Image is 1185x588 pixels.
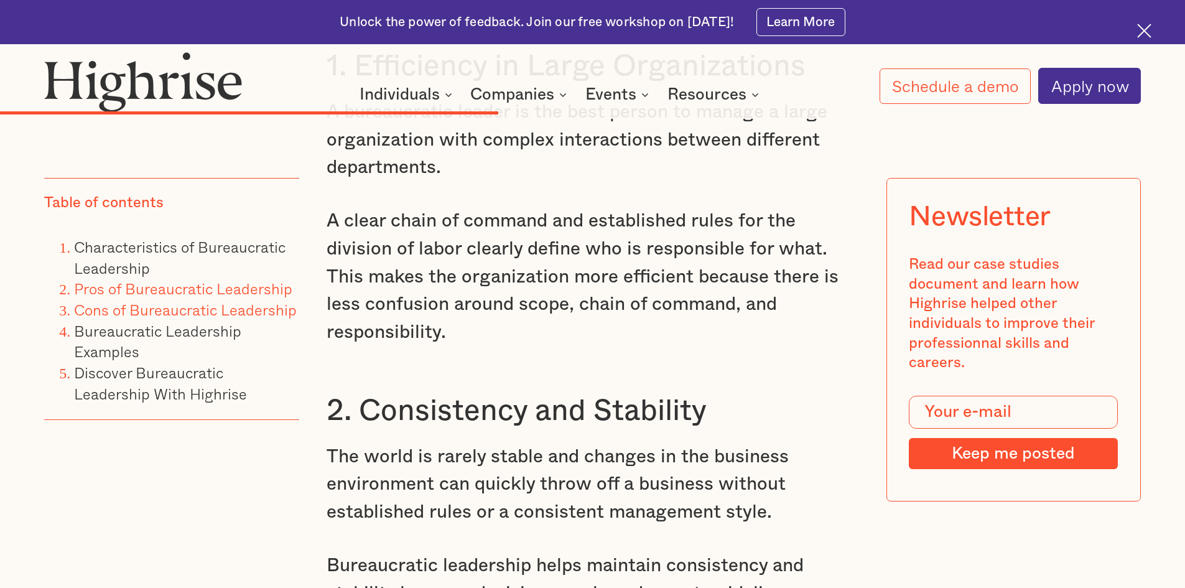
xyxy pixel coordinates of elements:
a: Apply now [1038,68,1141,104]
a: Cons of Bureaucratic Leadership [74,298,297,321]
div: Companies [470,87,554,102]
div: Resources [667,87,763,102]
p: A clear chain of command and established rules for the division of labor clearly define who is re... [327,207,859,346]
div: Newsletter [909,200,1051,233]
input: Your e-mail [909,396,1118,429]
div: Table of contents [44,194,164,213]
input: Keep me posted [909,438,1118,469]
div: Events [585,87,653,102]
div: Individuals [360,87,440,102]
a: Pros of Bureaucratic Leadership [74,277,292,300]
img: Highrise logo [44,52,242,111]
div: Companies [470,87,570,102]
a: Discover Bureaucratic Leadership With Highrise [74,361,247,405]
h3: 2. Consistency and Stability [327,393,859,430]
a: Characteristics of Bureaucratic Leadership [74,235,286,279]
p: A bureaucratic leader is the best person to manage a large organization with complex interactions... [327,98,859,182]
a: Schedule a demo [880,68,1031,104]
a: Learn More [756,8,845,36]
img: Cross icon [1137,24,1151,38]
div: Events [585,87,636,102]
div: Unlock the power of feedback. Join our free workshop on [DATE]! [340,14,734,31]
div: Resources [667,87,746,102]
p: The world is rarely stable and changes in the business environment can quickly throw off a busine... [327,443,859,526]
div: Individuals [360,87,456,102]
a: Bureaucratic Leadership Examples [74,319,241,363]
form: Modal Form [909,396,1118,469]
div: Read our case studies document and learn how Highrise helped other individuals to improve their p... [909,255,1118,373]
